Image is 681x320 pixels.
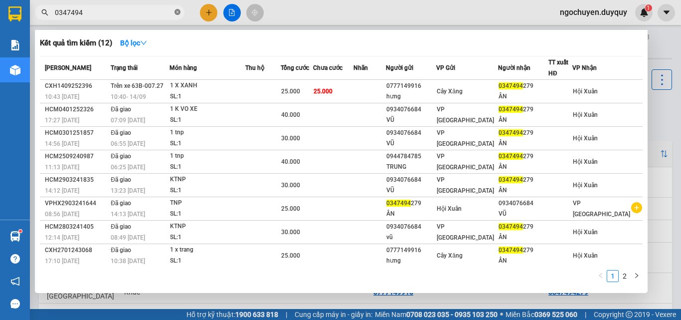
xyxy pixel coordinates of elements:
[573,252,598,259] span: Hội Xuân
[499,162,548,172] div: ÂN
[573,111,598,118] span: Hội Xuân
[595,270,607,282] li: Previous Page
[8,32,78,46] div: 0949245201
[573,182,598,189] span: Hội Xuân
[174,9,180,15] span: close-circle
[170,185,245,196] div: SL: 1
[111,129,131,136] span: Đã giao
[499,138,548,149] div: ÂN
[170,151,245,162] div: 1 tnp
[386,151,436,162] div: 0944784785
[386,256,436,266] div: hưng
[120,39,147,47] strong: Bộ lọc
[45,198,108,209] div: VPHX2903241644
[634,273,640,279] span: right
[281,111,300,118] span: 40.000
[281,182,300,189] span: 30.000
[111,234,145,241] span: 08:49 [DATE]
[170,162,245,173] div: SL: 1
[386,128,436,138] div: 0934076684
[573,229,598,236] span: Hội Xuân
[111,140,145,147] span: 06:55 [DATE]
[619,270,631,282] li: 2
[499,176,523,183] span: 0347494
[170,64,197,71] span: Món hàng
[437,106,494,124] span: VP [GEOGRAPHIC_DATA]
[170,174,245,185] div: KTNP
[111,93,146,100] span: 10:40 - 14/09
[111,258,145,265] span: 10:38 [DATE]
[45,258,79,265] span: 17:10 [DATE]
[170,91,245,102] div: SL: 1
[499,185,548,196] div: ÂN
[85,8,186,32] div: VP [GEOGRAPHIC_DATA]
[386,81,436,91] div: 0777149916
[573,88,598,95] span: Hội Xuân
[45,104,108,115] div: HCM0401252326
[85,32,186,44] div: THÀNH
[45,151,108,162] div: HCM2509240987
[170,198,245,209] div: TNP
[111,211,145,218] span: 14:13 [DATE]
[595,270,607,282] button: left
[170,209,245,220] div: SL: 1
[436,64,455,71] span: VP Gửi
[111,64,138,71] span: Trạng thái
[245,64,264,71] span: Thu hộ
[111,153,131,160] span: Đã giao
[111,117,145,124] span: 07:09 [DATE]
[10,40,20,50] img: solution-icon
[111,200,131,207] span: Đã giao
[548,59,568,77] span: TT xuất HĐ
[8,8,78,20] div: Hội Xuân
[499,175,548,185] div: 279
[386,175,436,185] div: 0934076684
[437,88,463,95] span: Cây Xăng
[572,64,597,71] span: VP Nhận
[85,44,186,58] div: 0927880227
[10,231,20,242] img: warehouse-icon
[499,91,548,102] div: ÂN
[45,64,91,71] span: [PERSON_NAME]
[170,245,245,256] div: 1 x trang
[499,104,548,115] div: 279
[45,93,79,100] span: 10:43 [DATE]
[437,252,463,259] span: Cây Xăng
[437,153,494,171] span: VP [GEOGRAPHIC_DATA]
[607,270,619,282] li: 1
[111,176,131,183] span: Đã giao
[111,106,131,113] span: Đã giao
[437,205,462,212] span: Hội Xuân
[45,211,79,218] span: 08:56 [DATE]
[386,185,436,196] div: VŨ
[85,9,109,20] span: Nhận:
[8,9,24,20] span: Gửi:
[499,115,548,125] div: ÂN
[170,115,245,126] div: SL: 1
[386,198,436,209] div: 279
[170,80,245,91] div: 1 X XANH
[573,158,598,165] span: Hội Xuân
[499,81,548,91] div: 279
[499,223,523,230] span: 0347494
[19,230,22,233] sup: 1
[170,221,245,232] div: KTNP
[499,128,548,138] div: 279
[40,38,112,48] h3: Kết quả tìm kiếm ( 12 )
[55,7,172,18] input: Tìm tên, số ĐT hoặc mã đơn
[313,64,342,71] span: Chưa cước
[45,234,79,241] span: 12:14 [DATE]
[41,9,48,16] span: search
[45,128,108,138] div: HCM0301251857
[619,271,630,282] a: 2
[45,140,79,147] span: 14:56 [DATE]
[8,6,21,21] img: logo-vxr
[140,39,147,46] span: down
[170,127,245,138] div: 1 tnp
[111,82,164,89] span: Trên xe 63B-007.27
[499,222,548,232] div: 279
[386,91,436,102] div: hưng
[45,117,79,124] span: 17:27 [DATE]
[386,138,436,149] div: VŨ
[45,245,108,256] div: CXH2701243068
